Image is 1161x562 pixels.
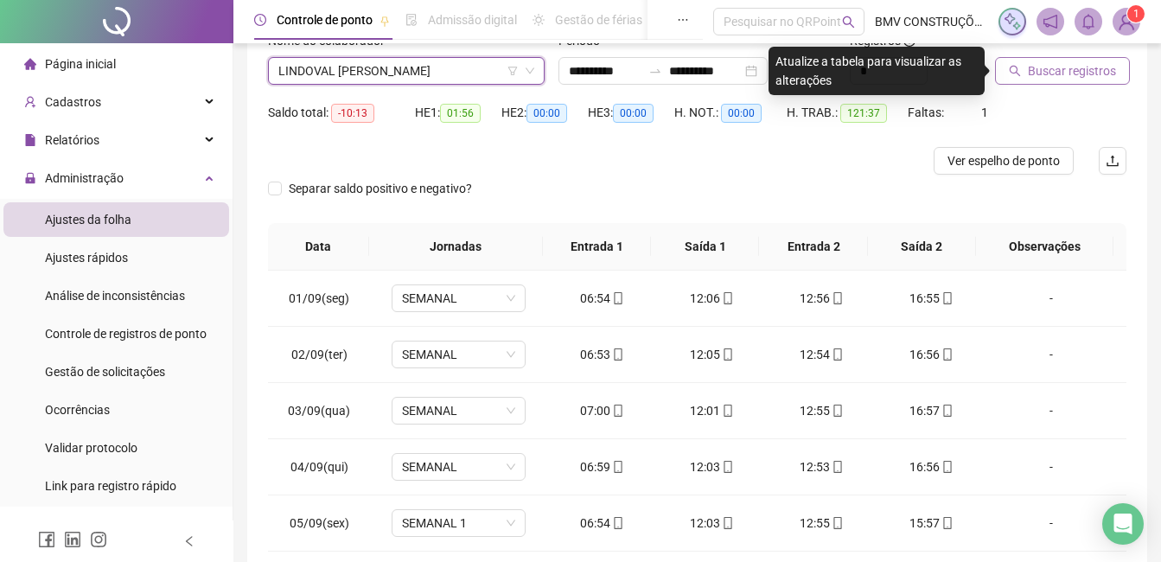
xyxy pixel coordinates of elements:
span: SEMANAL 1 [402,510,515,536]
span: mobile [610,348,624,361]
div: 06:53 [561,345,643,364]
div: 12:54 [781,345,863,364]
span: sun [533,14,545,26]
span: 02/09(ter) [291,348,348,361]
span: mobile [720,348,734,361]
span: SEMANAL [402,285,515,311]
span: Faltas: [908,105,947,119]
span: mobile [830,405,844,417]
span: to [648,64,662,78]
span: mobile [940,461,954,473]
span: 121:37 [840,104,887,123]
div: 15:57 [890,514,973,533]
span: file [24,134,36,146]
span: LINDOVAL ANTONIO DE JESUS [278,58,534,84]
div: 12:06 [671,289,753,308]
span: Página inicial [45,57,116,71]
th: Entrada 1 [543,223,651,271]
span: upload [1106,154,1120,168]
th: Jornadas [369,223,544,271]
span: file-done [405,14,418,26]
div: - [1000,457,1102,476]
span: SEMANAL [402,454,515,480]
img: 66634 [1113,9,1139,35]
span: BMV CONSTRUÇÕES E INCORPORAÇÕES [875,12,988,31]
span: mobile [940,517,954,529]
div: 12:56 [781,289,863,308]
span: mobile [830,517,844,529]
span: 00:00 [613,104,654,123]
div: 16:56 [890,457,973,476]
span: mobile [720,461,734,473]
div: 06:54 [561,289,643,308]
span: mobile [610,517,624,529]
span: mobile [720,292,734,304]
span: Ver espelho de ponto [947,151,1060,170]
span: Gestão de férias [555,13,642,27]
span: instagram [90,531,107,548]
div: 12:05 [671,345,753,364]
span: 01:56 [440,104,481,123]
span: mobile [610,461,624,473]
span: swap-right [648,64,662,78]
span: Análise de inconsistências [45,289,185,303]
span: 01/09(seg) [289,291,349,305]
span: Administração [45,171,124,185]
span: Controle de registros de ponto [45,327,207,341]
img: sparkle-icon.fc2bf0ac1784a2077858766a79e2daf3.svg [1003,12,1022,31]
span: Ajustes da folha [45,213,131,227]
div: 06:59 [561,457,643,476]
div: 12:03 [671,514,753,533]
div: Atualize a tabela para visualizar as alterações [769,47,985,95]
span: mobile [940,405,954,417]
span: notification [1043,14,1058,29]
span: 1 [1133,8,1139,20]
span: Gestão de solicitações [45,365,165,379]
span: home [24,58,36,70]
th: Saída 1 [651,223,759,271]
span: Separar saldo positivo e negativo? [282,179,479,198]
span: mobile [610,405,624,417]
div: - [1000,514,1102,533]
span: Link para registro rápido [45,479,176,493]
span: facebook [38,531,55,548]
span: Cadastros [45,95,101,109]
div: 12:55 [781,514,863,533]
div: 07:00 [561,401,643,420]
th: Data [268,223,369,271]
div: H. NOT.: [674,103,787,123]
span: bell [1081,14,1096,29]
span: 00:00 [721,104,762,123]
span: Buscar registros [1028,61,1116,80]
span: user-add [24,96,36,108]
div: - [1000,401,1102,420]
div: H. TRAB.: [787,103,908,123]
span: 00:00 [526,104,567,123]
span: linkedin [64,531,81,548]
span: SEMANAL [402,398,515,424]
span: Admissão digital [428,13,517,27]
sup: Atualize o seu contato no menu Meus Dados [1127,5,1145,22]
div: - [1000,345,1102,364]
div: 12:03 [671,457,753,476]
span: lock [24,172,36,184]
div: 12:55 [781,401,863,420]
span: mobile [830,292,844,304]
span: Validar protocolo [45,441,137,455]
div: 16:55 [890,289,973,308]
span: -10:13 [331,104,374,123]
span: Observações [990,237,1100,256]
th: Entrada 2 [759,223,867,271]
span: pushpin [380,16,390,26]
div: Saldo total: [268,103,415,123]
div: HE 3: [588,103,674,123]
span: search [1009,65,1021,77]
span: left [183,535,195,547]
span: mobile [940,292,954,304]
div: 12:53 [781,457,863,476]
span: Controle de ponto [277,13,373,27]
span: down [525,66,535,76]
div: HE 2: [501,103,588,123]
span: mobile [940,348,954,361]
span: ellipsis [677,14,689,26]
